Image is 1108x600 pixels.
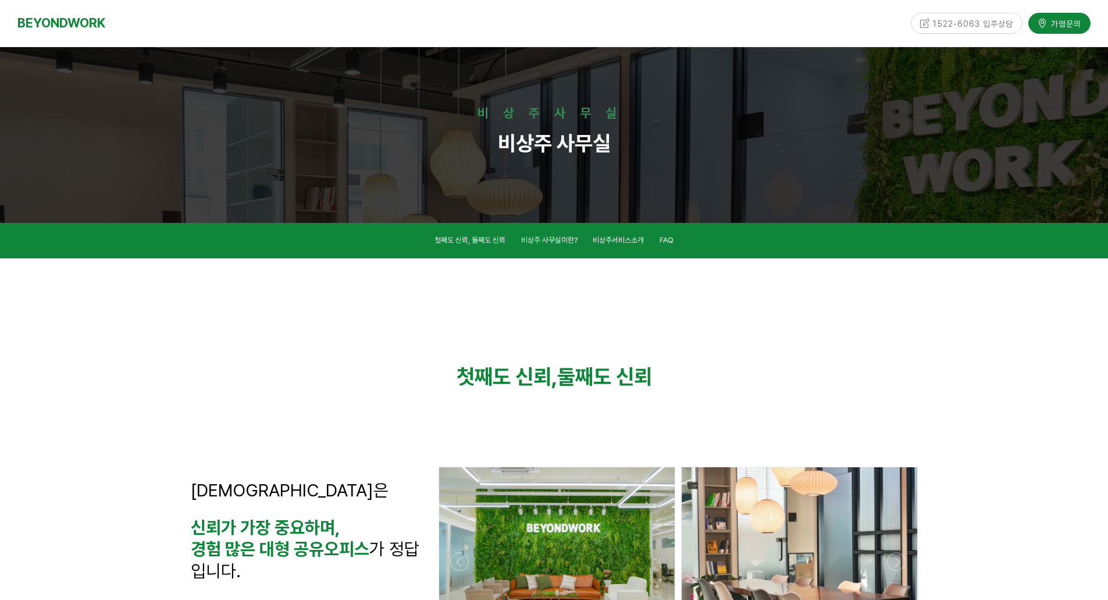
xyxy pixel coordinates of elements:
[521,234,578,250] a: 비상주 사무실이란?
[1048,17,1081,29] span: 가맹문의
[457,364,557,389] strong: 첫째도 신뢰,
[521,236,578,244] span: 비상주 사무실이란?
[434,236,505,244] span: 첫째도 신뢰, 둘째도 신뢰
[557,364,652,389] strong: 둘째도 신뢰
[593,236,644,244] span: 비상주서비스소개
[593,234,644,250] a: 비상주서비스소개
[191,480,389,500] span: [DEMOGRAPHIC_DATA]은
[191,538,369,559] strong: 경험 많은 대형 공유오피스
[660,234,674,250] a: FAQ
[1028,12,1091,33] a: 가맹문의
[17,12,105,34] a: BEYONDWORK
[434,234,505,250] a: 첫째도 신뢰, 둘째도 신뢰
[191,538,419,581] span: 가 정답입니다.
[660,236,674,244] span: FAQ
[498,131,611,156] strong: 비상주 사무실
[478,105,631,120] strong: 비상주사무실
[191,517,340,538] strong: 신뢰가 가장 중요하며,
